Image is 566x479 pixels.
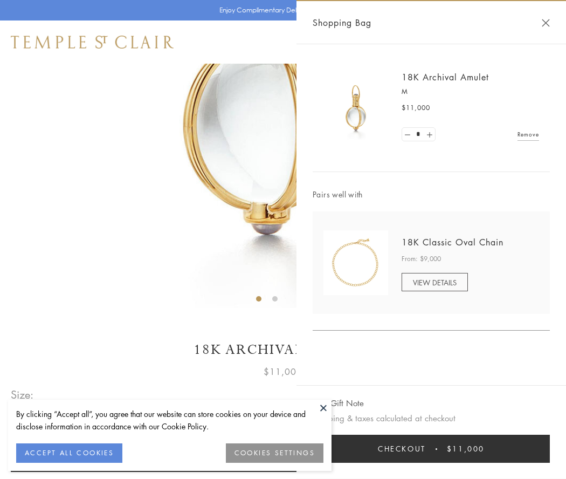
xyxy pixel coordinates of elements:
[16,443,122,463] button: ACCEPT ALL COOKIES
[413,277,457,288] span: VIEW DETAILS
[11,386,34,403] span: Size:
[402,71,489,83] a: 18K Archival Amulet
[313,435,550,463] button: Checkout $11,000
[313,188,550,201] span: Pairs well with
[226,443,323,463] button: COOKIES SETTINGS
[378,443,426,455] span: Checkout
[424,128,434,141] a: Set quantity to 2
[323,230,388,295] img: N88865-OV18
[402,102,430,113] span: $11,000
[11,340,555,359] h1: 18K Archival Amulet
[402,128,413,141] a: Set quantity to 0
[313,396,364,410] button: Add Gift Note
[313,412,550,425] p: Shipping & taxes calculated at checkout
[402,273,468,291] a: VIEW DETAILS
[402,254,441,264] span: From: $9,000
[16,408,323,433] div: By clicking “Accept all”, you agree that our website can store cookies on your device and disclos...
[517,128,539,140] a: Remove
[219,5,342,16] p: Enjoy Complimentary Delivery & Returns
[402,236,503,248] a: 18K Classic Oval Chain
[323,76,388,140] img: 18K Archival Amulet
[313,16,371,30] span: Shopping Bag
[542,19,550,27] button: Close Shopping Bag
[11,36,174,49] img: Temple St. Clair
[264,365,302,379] span: $11,000
[447,443,485,455] span: $11,000
[402,86,539,97] p: M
